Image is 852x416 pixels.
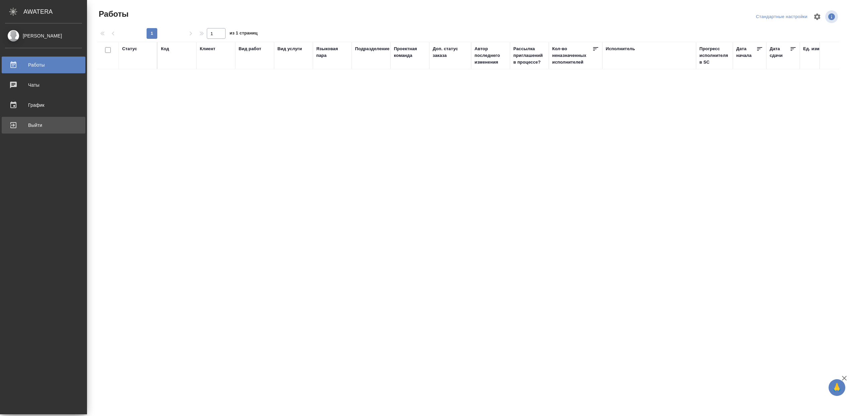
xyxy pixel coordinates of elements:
div: [PERSON_NAME] [5,32,82,39]
a: Выйти [2,117,85,134]
div: AWATERA [23,5,87,18]
span: Посмотреть информацию [825,10,839,23]
div: Вид услуги [277,46,302,52]
a: Чаты [2,77,85,93]
div: Проектная команда [394,46,426,59]
div: Автор последнего изменения [475,46,507,66]
div: Вид работ [239,46,261,52]
div: split button [754,12,809,22]
div: Кол-во неназначенных исполнителей [552,46,592,66]
div: Доп. статус заказа [433,46,468,59]
div: Выйти [5,120,82,130]
div: Прогресс исполнителя в SC [699,46,730,66]
div: Исполнитель [606,46,635,52]
div: График [5,100,82,110]
a: График [2,97,85,113]
div: Дата начала [736,46,756,59]
div: Чаты [5,80,82,90]
a: Работы [2,57,85,73]
div: Дата сдачи [770,46,790,59]
span: 🙏 [831,381,843,395]
div: Клиент [200,46,215,52]
button: 🙏 [829,379,845,396]
div: Статус [122,46,137,52]
span: Работы [97,9,129,19]
span: Настроить таблицу [809,9,825,25]
div: Рассылка приглашений в процессе? [513,46,545,66]
span: из 1 страниц [230,29,258,39]
div: Языковая пара [316,46,348,59]
div: Подразделение [355,46,390,52]
div: Ед. изм [803,46,820,52]
div: Код [161,46,169,52]
div: Работы [5,60,82,70]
